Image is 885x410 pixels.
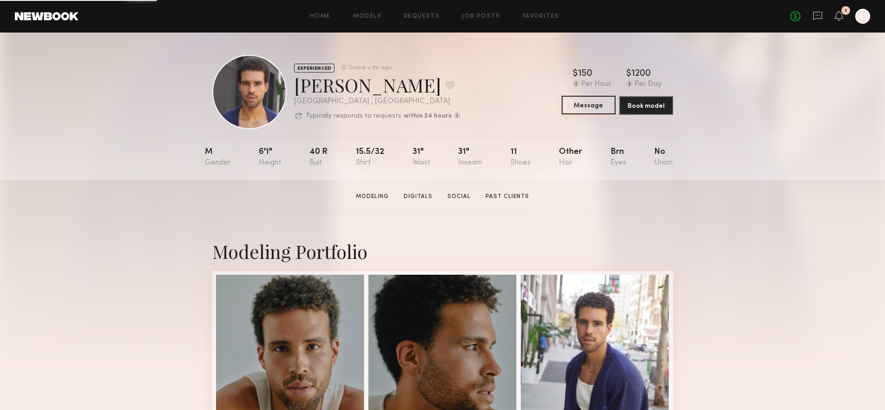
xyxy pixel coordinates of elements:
div: [PERSON_NAME] [294,73,460,97]
div: 15.5/32 [356,148,384,167]
div: 40 r [309,148,328,167]
div: 1 [845,8,847,13]
div: EXPERIENCED [294,64,334,73]
div: No [654,148,673,167]
div: Per Hour [581,80,611,89]
div: M [205,148,231,167]
div: Online < 1hr ago [348,65,392,71]
div: Brn [610,148,626,167]
div: 6'1" [259,148,281,167]
div: 31" [413,148,430,167]
div: Per Day [635,80,662,89]
a: Requests [404,13,439,20]
b: within 24 hours [404,113,452,119]
a: Modeling [352,192,393,201]
a: Home [310,13,331,20]
div: 11 [511,148,531,167]
a: Models [353,13,381,20]
button: Message [562,96,616,114]
div: Modeling Portfolio [212,239,673,264]
a: Favorites [523,13,559,20]
a: Past Clients [482,192,533,201]
a: Job Posts [462,13,500,20]
div: $ [573,69,578,79]
div: 1200 [631,69,651,79]
a: Digitals [400,192,436,201]
a: Social [444,192,474,201]
button: Book model [619,96,673,115]
a: L [855,9,870,24]
p: Typically responds to requests [306,113,401,119]
div: Other [559,148,582,167]
div: 31" [458,148,482,167]
div: 150 [578,69,592,79]
div: [GEOGRAPHIC_DATA] , [GEOGRAPHIC_DATA] [294,98,460,106]
div: $ [626,69,631,79]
